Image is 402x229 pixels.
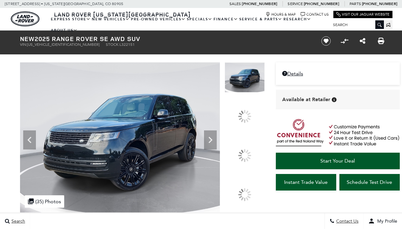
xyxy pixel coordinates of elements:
[364,213,402,229] button: user-profile-menu
[10,219,25,224] span: Search
[54,10,191,18] span: Land Rover [US_STATE][GEOGRAPHIC_DATA]
[282,96,330,103] span: Available at Retailer
[339,174,400,191] a: Schedule Test Drive
[213,14,239,25] a: Finance
[362,1,397,6] a: [PHONE_NUMBER]
[283,14,312,25] a: Research
[50,25,78,36] a: About Us
[282,71,393,77] a: Details
[50,14,91,25] a: EXPRESS STORE
[20,42,27,47] span: VIN:
[347,179,392,185] span: Schedule Test Drive
[301,12,329,17] a: Contact Us
[91,14,130,25] a: New Vehicles
[378,37,384,45] a: Print this New 2025 Range Rover SE AWD SUV
[266,12,296,17] a: Hours & Map
[304,1,339,6] a: [PHONE_NUMBER]
[11,11,39,26] img: Land Rover
[276,153,400,169] a: Start Your Deal
[375,219,397,224] span: My Profile
[20,35,311,42] h1: 2025 Range Rover SE AWD SUV
[340,36,349,46] button: Compare vehicle
[20,34,35,43] strong: New
[328,21,384,29] input: Search
[319,36,333,46] button: Save vehicle
[27,42,99,47] span: [US_VEHICLE_IDENTIFICATION_NUMBER]
[332,97,337,102] div: Vehicle is in stock and ready for immediate delivery. Due to demand, availability is subject to c...
[130,14,186,25] a: Pre-Owned Vehicles
[350,2,361,6] span: Parts
[5,2,123,6] a: [STREET_ADDRESS] • [US_STATE][GEOGRAPHIC_DATA], CO 80905
[20,62,220,212] img: New 2025 Santorini Black Land Rover SE image 1
[288,2,303,6] span: Service
[284,179,328,185] span: Instant Trade Value
[106,42,119,47] span: Stock:
[11,11,39,26] a: land-rover
[239,14,283,25] a: Service & Parts
[225,62,265,93] img: New 2025 Santorini Black Land Rover SE image 1
[336,12,390,17] a: Visit Our Jaguar Website
[229,2,241,6] span: Sales
[320,158,355,164] span: Start Your Deal
[360,37,365,45] a: Share this New 2025 Range Rover SE AWD SUV
[50,14,328,36] nav: Main Navigation
[276,174,336,191] a: Instant Trade Value
[335,219,358,224] span: Contact Us
[186,14,213,25] a: Specials
[50,10,194,18] a: Land Rover [US_STATE][GEOGRAPHIC_DATA]
[242,1,277,6] a: [PHONE_NUMBER]
[25,195,64,208] div: (35) Photos
[119,42,135,47] span: L322151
